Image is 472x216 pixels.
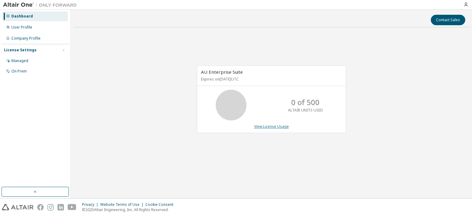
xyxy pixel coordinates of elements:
[11,36,41,41] div: Company Profile
[145,202,177,207] div: Cookie Consent
[11,14,33,19] div: Dashboard
[82,207,177,212] p: © 2025 Altair Engineering, Inc. All Rights Reserved.
[431,15,465,25] button: Contact Sales
[291,97,320,108] p: 0 of 500
[82,202,100,207] div: Privacy
[47,204,54,210] img: instagram.svg
[11,69,27,74] div: On Prem
[254,124,289,129] a: View License Usage
[288,108,323,113] p: ALTAIR UNITS USED
[4,48,37,53] div: License Settings
[100,202,145,207] div: Website Terms of Use
[2,204,33,210] img: altair_logo.svg
[201,69,243,75] span: AU Enterprise Suite
[11,58,28,63] div: Managed
[68,204,77,210] img: youtube.svg
[201,77,340,82] p: Expires on [DATE] UTC
[3,2,80,8] img: Altair One
[11,25,32,30] div: User Profile
[57,204,64,210] img: linkedin.svg
[37,204,44,210] img: facebook.svg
